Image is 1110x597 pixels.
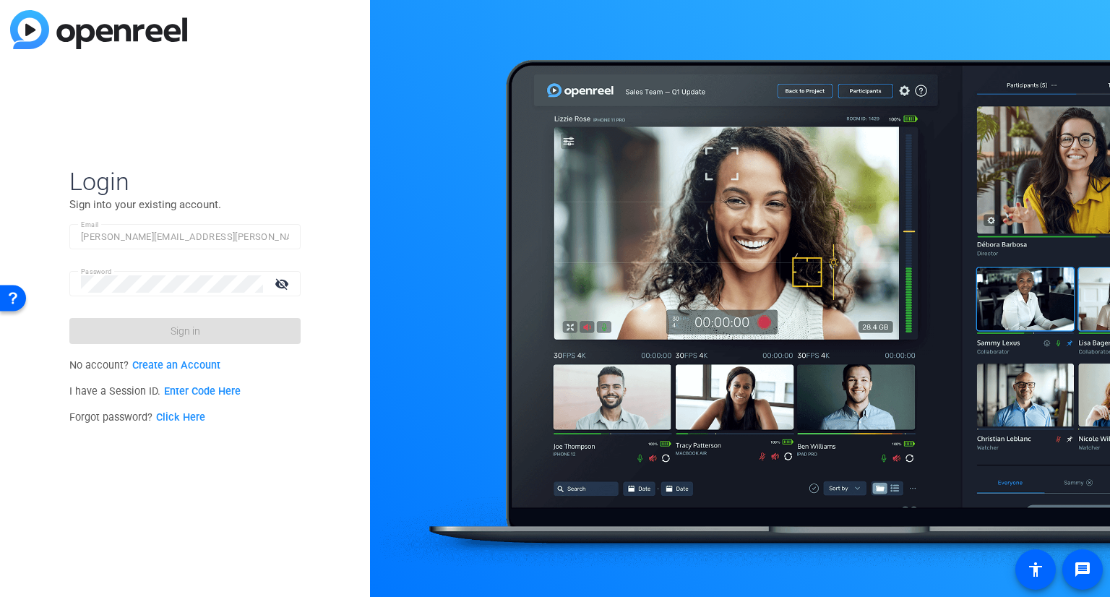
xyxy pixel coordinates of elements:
span: I have a Session ID. [69,385,241,398]
p: Sign into your existing account. [69,197,301,212]
a: Create an Account [132,359,220,371]
span: No account? [69,359,220,371]
span: Forgot password? [69,411,205,424]
img: blue-gradient.svg [10,10,187,49]
mat-icon: accessibility [1027,561,1044,578]
mat-icon: visibility_off [266,273,301,294]
span: Login [69,166,301,197]
mat-label: Email [81,220,99,228]
a: Click Here [156,411,205,424]
input: Enter Email Address [81,228,289,246]
a: Enter Code Here [164,385,241,398]
mat-label: Password [81,267,112,275]
mat-icon: message [1074,561,1091,578]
